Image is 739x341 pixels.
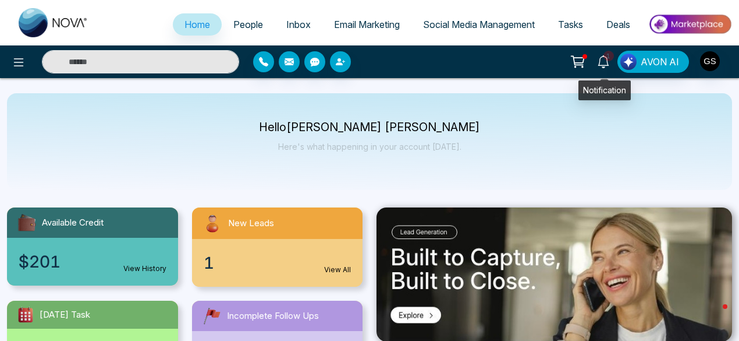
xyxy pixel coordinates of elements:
a: Home [173,13,222,36]
span: Social Media Management [423,19,535,30]
img: Market-place.gif [648,11,732,37]
a: View All [324,265,351,275]
img: availableCredit.svg [16,212,37,233]
span: $201 [19,249,61,274]
span: Incomplete Follow Ups [227,310,319,323]
span: New Leads [228,217,274,230]
span: Tasks [558,19,583,30]
iframe: Intercom live chat [699,301,727,329]
img: User Avatar [700,51,720,71]
a: People [222,13,275,36]
span: Home [184,19,210,30]
span: [DATE] Task [40,308,90,322]
a: Social Media Management [411,13,546,36]
span: 1 [603,51,614,61]
img: Nova CRM Logo [19,8,88,37]
img: todayTask.svg [16,305,35,324]
a: View History [123,263,166,274]
a: New Leads1View All [185,208,370,287]
img: Lead Flow [620,54,637,70]
button: AVON AI [617,51,689,73]
a: Tasks [546,13,595,36]
span: Deals [606,19,630,30]
p: Hello [PERSON_NAME] [PERSON_NAME] [259,122,480,132]
span: Available Credit [42,216,104,230]
span: Email Marketing [334,19,400,30]
span: 1 [204,251,214,275]
span: AVON AI [641,55,679,69]
img: followUps.svg [201,305,222,326]
img: newLeads.svg [201,212,223,234]
p: Here's what happening in your account [DATE]. [259,142,480,152]
a: 1 [589,51,617,71]
a: Email Marketing [322,13,411,36]
div: Notification [578,80,631,100]
a: Deals [595,13,642,36]
span: People [233,19,263,30]
span: Inbox [286,19,311,30]
a: Inbox [275,13,322,36]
